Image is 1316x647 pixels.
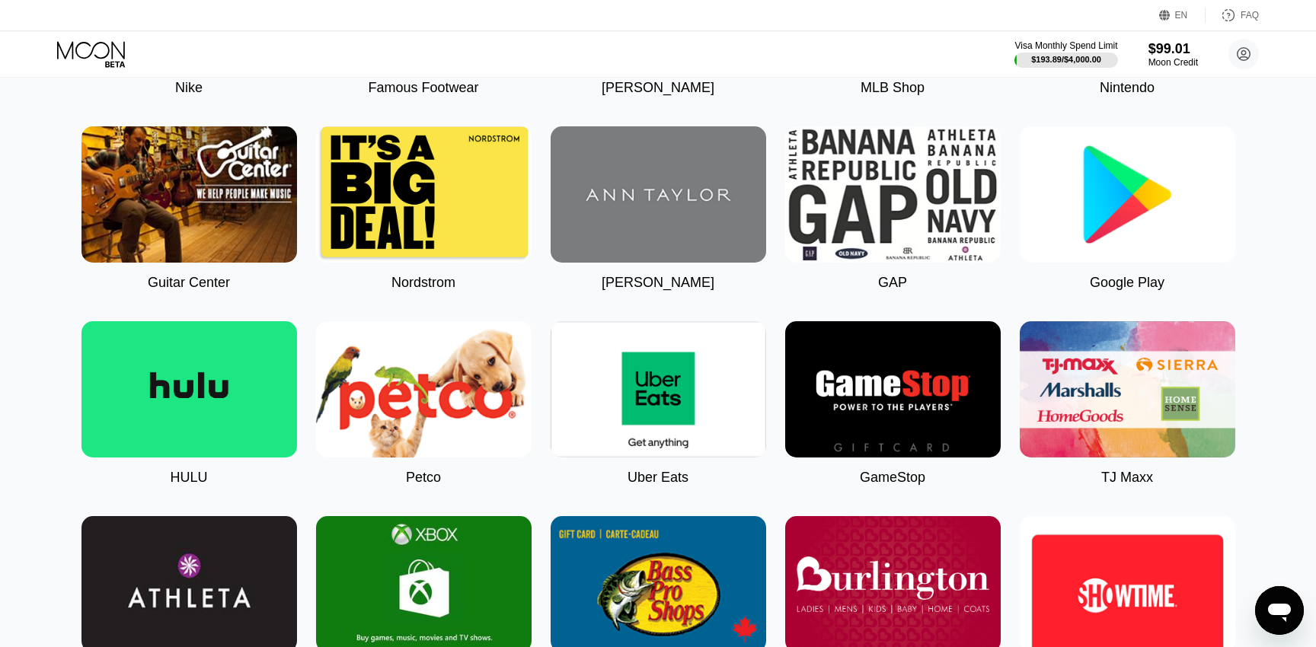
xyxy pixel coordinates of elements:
[602,80,714,96] div: [PERSON_NAME]
[1148,41,1198,57] div: $99.01
[860,470,925,486] div: GameStop
[878,275,907,291] div: GAP
[1175,10,1188,21] div: EN
[170,470,207,486] div: HULU
[1031,55,1101,64] div: $193.89 / $4,000.00
[175,80,203,96] div: Nike
[1255,586,1304,635] iframe: Button to launch messaging window
[1159,8,1206,23] div: EN
[1090,275,1164,291] div: Google Play
[406,470,441,486] div: Petco
[1148,57,1198,68] div: Moon Credit
[148,275,230,291] div: Guitar Center
[602,275,714,291] div: [PERSON_NAME]
[1014,40,1117,68] div: Visa Monthly Spend Limit$193.89/$4,000.00
[391,275,455,291] div: Nordstrom
[1206,8,1259,23] div: FAQ
[1148,41,1198,68] div: $99.01Moon Credit
[1241,10,1259,21] div: FAQ
[1014,40,1117,51] div: Visa Monthly Spend Limit
[1101,470,1153,486] div: TJ Maxx
[368,80,478,96] div: Famous Footwear
[861,80,925,96] div: MLB Shop
[628,470,688,486] div: Uber Eats
[1100,80,1155,96] div: Nintendo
